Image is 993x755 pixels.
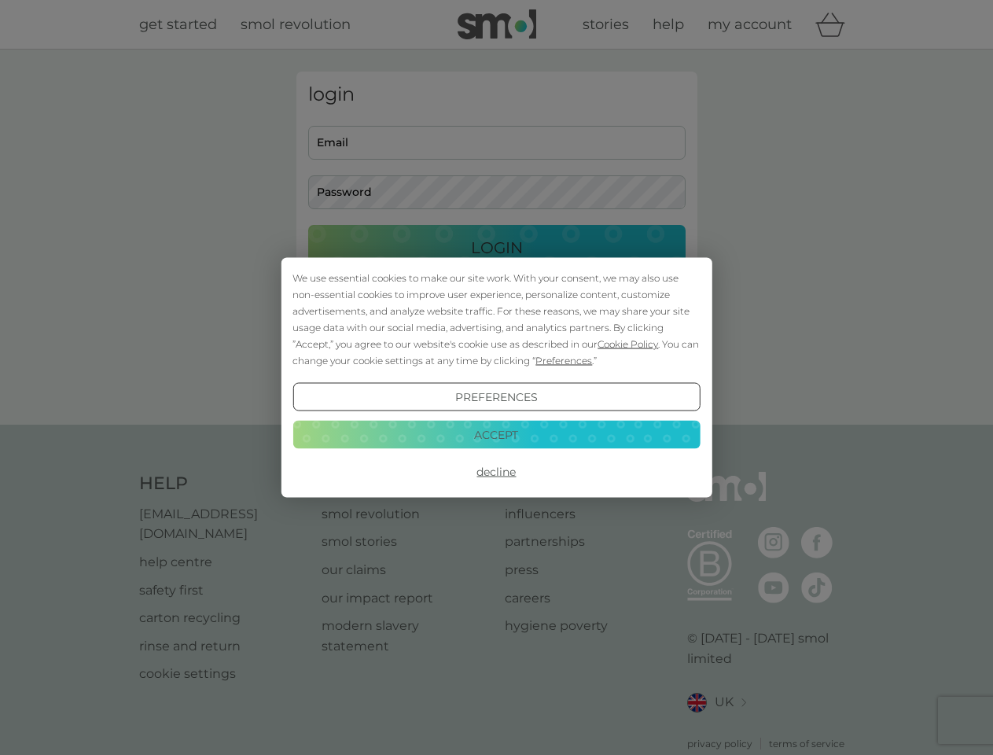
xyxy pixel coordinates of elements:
[281,258,712,498] div: Cookie Consent Prompt
[535,355,592,366] span: Preferences
[292,458,700,486] button: Decline
[598,338,658,350] span: Cookie Policy
[292,270,700,369] div: We use essential cookies to make our site work. With your consent, we may also use non-essential ...
[292,420,700,448] button: Accept
[292,383,700,411] button: Preferences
